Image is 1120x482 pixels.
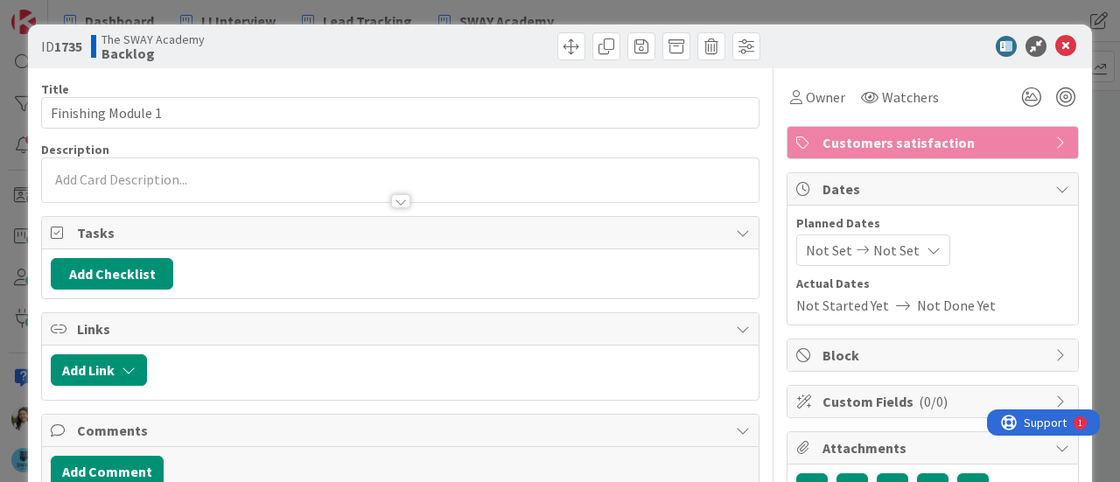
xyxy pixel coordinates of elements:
[77,420,727,441] span: Comments
[822,178,1046,199] span: Dates
[41,81,69,97] label: Title
[822,437,1046,458] span: Attachments
[51,354,147,386] button: Add Link
[882,87,939,108] span: Watchers
[919,393,948,410] span: ( 0/0 )
[796,275,1069,293] span: Actual Dates
[917,295,996,316] span: Not Done Yet
[77,318,727,339] span: Links
[41,97,759,129] input: type card name here...
[796,214,1069,233] span: Planned Dates
[796,295,889,316] span: Not Started Yet
[806,87,845,108] span: Owner
[54,38,82,55] b: 1735
[822,391,1046,412] span: Custom Fields
[51,258,173,290] button: Add Checklist
[37,3,80,24] span: Support
[41,142,109,157] span: Description
[873,240,920,261] span: Not Set
[822,132,1046,153] span: Customers satisfaction
[806,240,852,261] span: Not Set
[91,7,95,21] div: 1
[101,32,205,46] span: The SWAY Academy
[77,222,727,243] span: Tasks
[101,46,205,60] b: Backlog
[41,36,82,57] span: ID
[822,345,1046,366] span: Block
